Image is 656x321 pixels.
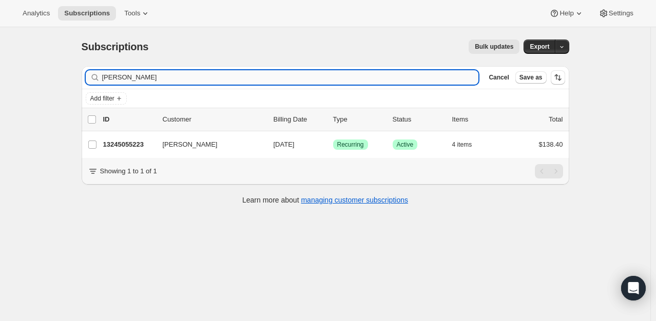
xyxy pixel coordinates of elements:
span: Active [397,141,414,149]
button: Add filter [86,92,127,105]
div: Items [452,114,504,125]
span: Export [530,43,549,51]
button: Export [524,39,555,54]
span: Analytics [23,9,50,17]
button: Save as [515,71,547,84]
button: Subscriptions [58,6,116,21]
p: Status [393,114,444,125]
p: 13245055223 [103,139,155,150]
button: Tools [118,6,157,21]
span: $138.40 [539,141,563,148]
p: Customer [163,114,265,125]
span: 4 items [452,141,472,149]
span: Bulk updates [475,43,513,51]
p: Total [549,114,563,125]
span: [PERSON_NAME] [163,139,218,150]
p: Showing 1 to 1 of 1 [100,166,157,176]
button: Cancel [485,71,513,84]
p: Learn more about [242,195,408,205]
span: Subscriptions [64,9,110,17]
button: Analytics [16,6,56,21]
span: Recurring [337,141,364,149]
button: Sort the results [551,70,565,85]
div: Type [333,114,384,125]
button: Help [543,6,590,21]
div: IDCustomerBilling DateTypeStatusItemsTotal [103,114,563,125]
button: Settings [592,6,640,21]
button: Bulk updates [469,39,519,54]
span: Help [559,9,573,17]
input: Filter subscribers [102,70,479,85]
p: Billing Date [274,114,325,125]
span: Cancel [489,73,509,82]
span: Save as [519,73,543,82]
span: Subscriptions [82,41,149,52]
div: Open Intercom Messenger [621,276,646,300]
span: Tools [124,9,140,17]
button: 4 items [452,137,484,152]
span: [DATE] [274,141,295,148]
div: 13245055223[PERSON_NAME][DATE]SuccessRecurringSuccessActive4 items$138.40 [103,137,563,152]
a: managing customer subscriptions [301,196,408,204]
nav: Pagination [535,164,563,178]
p: ID [103,114,155,125]
button: [PERSON_NAME] [157,136,259,153]
span: Settings [609,9,633,17]
span: Add filter [90,94,114,103]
